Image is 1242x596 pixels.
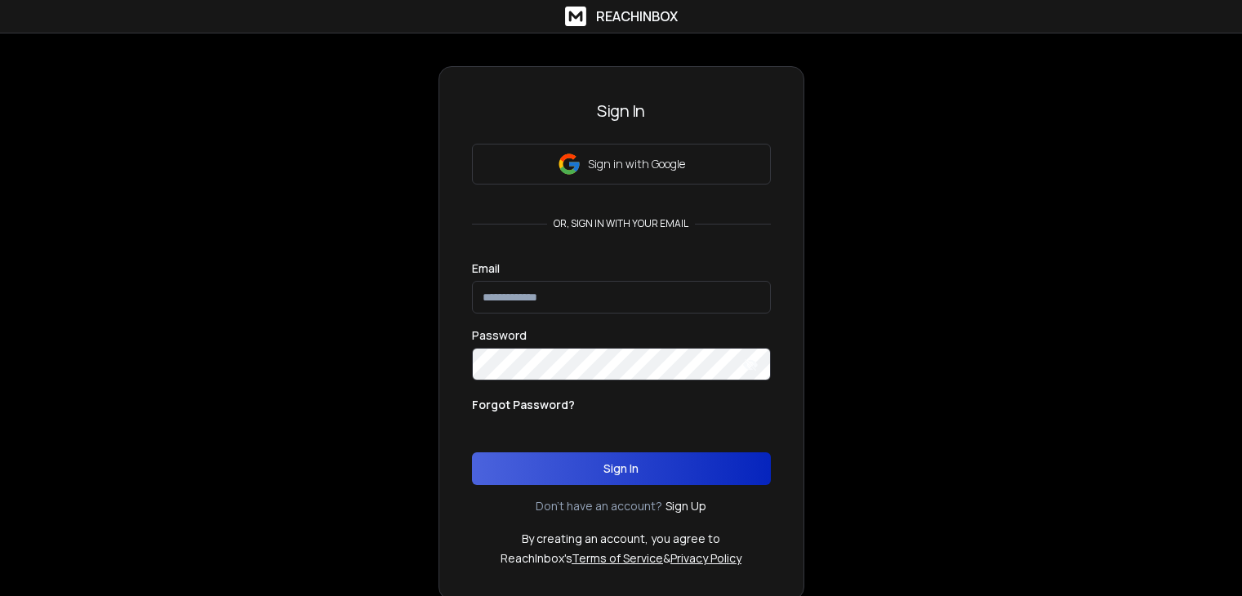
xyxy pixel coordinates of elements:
h1: ReachInbox [596,7,678,26]
label: Password [472,330,527,341]
label: Email [472,263,500,274]
a: Sign Up [666,498,706,514]
h3: Sign In [472,100,771,122]
p: Forgot Password? [472,397,575,413]
a: ReachInbox [565,7,678,26]
button: Sign In [472,452,771,485]
p: By creating an account, you agree to [522,531,720,547]
p: or, sign in with your email [547,217,695,230]
a: Privacy Policy [670,550,741,566]
p: ReachInbox's & [501,550,741,567]
p: Don't have an account? [536,498,662,514]
a: Terms of Service [572,550,663,566]
p: Sign in with Google [588,156,685,172]
button: Sign in with Google [472,144,771,185]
